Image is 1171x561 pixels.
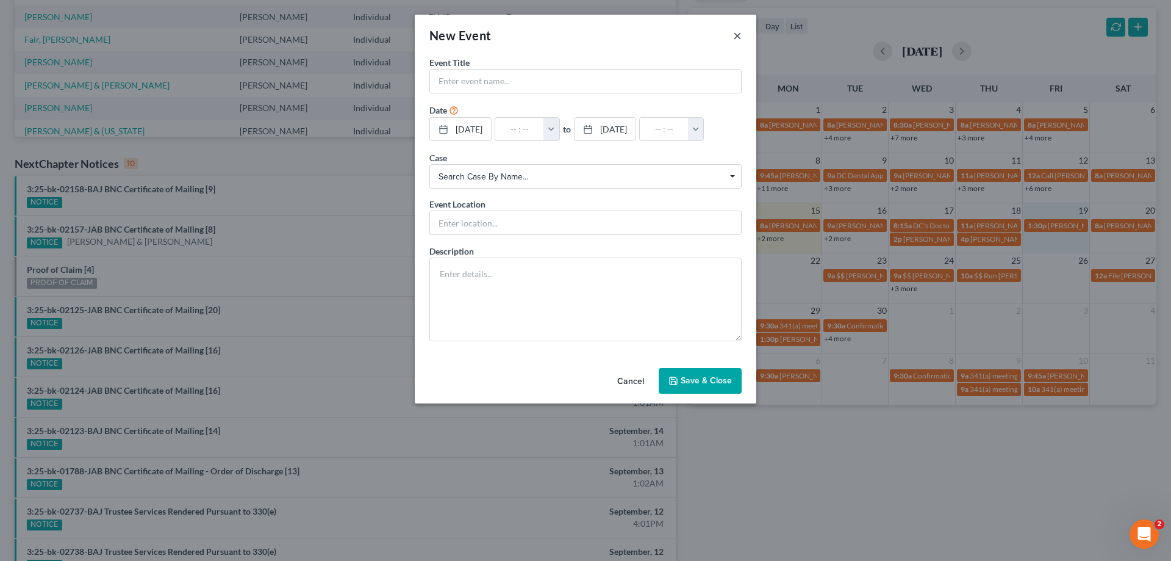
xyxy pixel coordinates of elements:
label: to [563,123,571,136]
label: Description [429,245,474,258]
button: Save & Close [659,368,742,394]
a: [DATE] [575,118,636,141]
label: Date [429,104,447,117]
a: [DATE] [430,118,491,141]
span: Select box activate [429,164,742,189]
input: Enter event name... [430,70,741,93]
input: Enter location... [430,211,741,234]
input: -- : -- [495,118,544,141]
span: Search case by name... [439,170,732,183]
iframe: Intercom live chat [1130,519,1159,549]
button: × [733,28,742,43]
label: Event Location [429,198,485,211]
span: Event Title [429,57,470,68]
span: 2 [1155,519,1164,529]
input: -- : -- [640,118,689,141]
button: Cancel [607,369,654,394]
label: Case [429,151,447,164]
span: New Event [429,28,492,43]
